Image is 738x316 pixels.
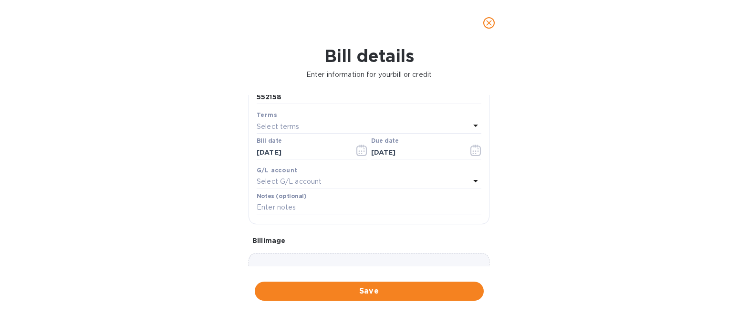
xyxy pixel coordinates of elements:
h1: Bill details [8,46,730,66]
button: Save [255,282,484,301]
b: Terms [257,111,277,118]
input: Enter bill number [257,90,481,105]
p: Select terms [257,122,300,132]
input: Due date [371,145,461,159]
span: Save [262,285,476,297]
input: Select date [257,145,347,159]
label: Due date [371,138,398,144]
p: Select G/L account [257,177,322,187]
label: Bill date [257,138,282,144]
input: Enter notes [257,200,481,215]
p: Bill image [252,236,486,245]
button: close [478,11,500,34]
p: Enter information for your bill or credit [8,70,730,80]
b: G/L account [257,167,297,174]
label: Notes (optional) [257,193,307,199]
